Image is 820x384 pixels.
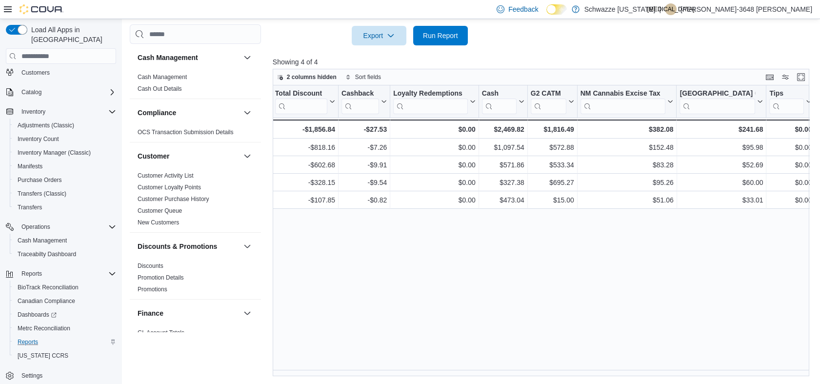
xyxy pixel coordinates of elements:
div: $1,816.49 [530,123,574,135]
button: Reports [2,267,120,281]
div: $327.38 [481,177,524,189]
div: $0.00 [769,142,812,154]
span: Settings [21,372,42,380]
span: Inventory Manager (Classic) [14,147,116,159]
button: Adjustments (Classic) [10,119,120,132]
button: Enter fullscreen [795,71,807,83]
h3: Customer [138,151,169,161]
div: $241.68 [680,123,763,135]
span: Operations [21,223,50,231]
a: Customer Queue [138,207,182,214]
span: Cash Out Details [138,85,182,93]
div: $15.00 [530,195,574,206]
div: $51.06 [580,195,673,206]
button: Customer [241,150,253,162]
button: [GEOGRAPHIC_DATA] GRT [680,89,763,114]
span: Inventory Manager (Classic) [18,149,91,157]
h3: Finance [138,308,163,318]
button: G2 CATM [530,89,574,114]
div: $0.00 [393,177,476,189]
span: Purchase Orders [14,174,116,186]
a: Inventory Manager (Classic) [14,147,95,159]
div: $572.88 [530,142,574,154]
button: 2 columns hidden [273,71,340,83]
span: Reports [21,270,42,278]
div: -$328.15 [275,177,335,189]
div: -$27.53 [341,123,387,135]
a: Promotion Details [138,274,184,281]
p: [PERSON_NAME]-3648 [PERSON_NAME] [680,3,812,15]
button: Transfers [10,201,120,214]
a: Dashboards [10,308,120,322]
button: Display options [780,71,791,83]
span: Inventory [21,108,45,116]
button: Cash Management [241,52,253,63]
button: Purchase Orders [10,173,120,187]
a: Settings [18,370,46,382]
button: Compliance [138,108,240,118]
button: Run Report [413,26,468,45]
span: Settings [18,369,116,382]
img: Cova [20,4,63,14]
div: Cashback [341,89,379,99]
span: Reports [18,338,38,346]
button: Export [352,26,406,45]
a: New Customers [138,219,179,226]
span: Cash Management [14,235,116,246]
button: BioTrack Reconciliation [10,281,120,294]
button: Discounts & Promotions [138,242,240,251]
a: Inventory Count [14,133,63,145]
div: Tips [769,89,804,114]
div: Cash Management [130,71,261,99]
span: Traceabilty Dashboard [18,250,76,258]
div: $0.00 [393,123,476,135]
button: Canadian Compliance [10,294,120,308]
span: Canadian Compliance [14,295,116,307]
button: Cash [481,89,524,114]
span: Inventory Count [14,133,116,145]
button: Cash Management [138,53,240,62]
button: [US_STATE] CCRS [10,349,120,363]
a: Cash Management [14,235,71,246]
div: $571.86 [481,160,524,171]
button: Catalog [18,86,45,98]
button: Loyalty Redemptions [393,89,476,114]
div: -$602.68 [275,160,335,171]
span: Customer Purchase History [138,195,209,203]
a: Customer Activity List [138,172,194,179]
span: Feedback [508,4,538,14]
span: Operations [18,221,116,233]
span: Customer Queue [138,207,182,215]
span: Customer Loyalty Points [138,183,201,191]
button: Discounts & Promotions [241,241,253,252]
div: $52.69 [680,160,763,171]
div: $695.27 [530,177,574,189]
button: Keyboard shortcuts [764,71,776,83]
button: Finance [241,307,253,319]
span: Run Report [423,31,458,40]
button: Finance [138,308,240,318]
a: Reports [14,336,42,348]
button: Customer [138,151,240,161]
div: $0.00 [393,142,476,154]
span: Dashboards [18,311,57,319]
div: $95.26 [580,177,673,189]
button: Catalog [2,85,120,99]
span: Manifests [14,161,116,172]
a: Manifests [14,161,46,172]
span: Inventory [18,106,116,118]
div: Cashback [341,89,379,114]
span: Cash Management [18,237,67,244]
a: Transfers [14,202,46,213]
div: Loyalty Redemptions [393,89,468,114]
span: Customers [21,69,50,77]
button: Cash Management [10,234,120,247]
button: Sort fields [341,71,385,83]
button: Cashback [341,89,387,114]
div: Total Discount [275,89,327,99]
div: $83.28 [580,160,673,171]
a: Customer Loyalty Points [138,184,201,191]
div: Tyler-3648 Ortiz [665,3,677,15]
